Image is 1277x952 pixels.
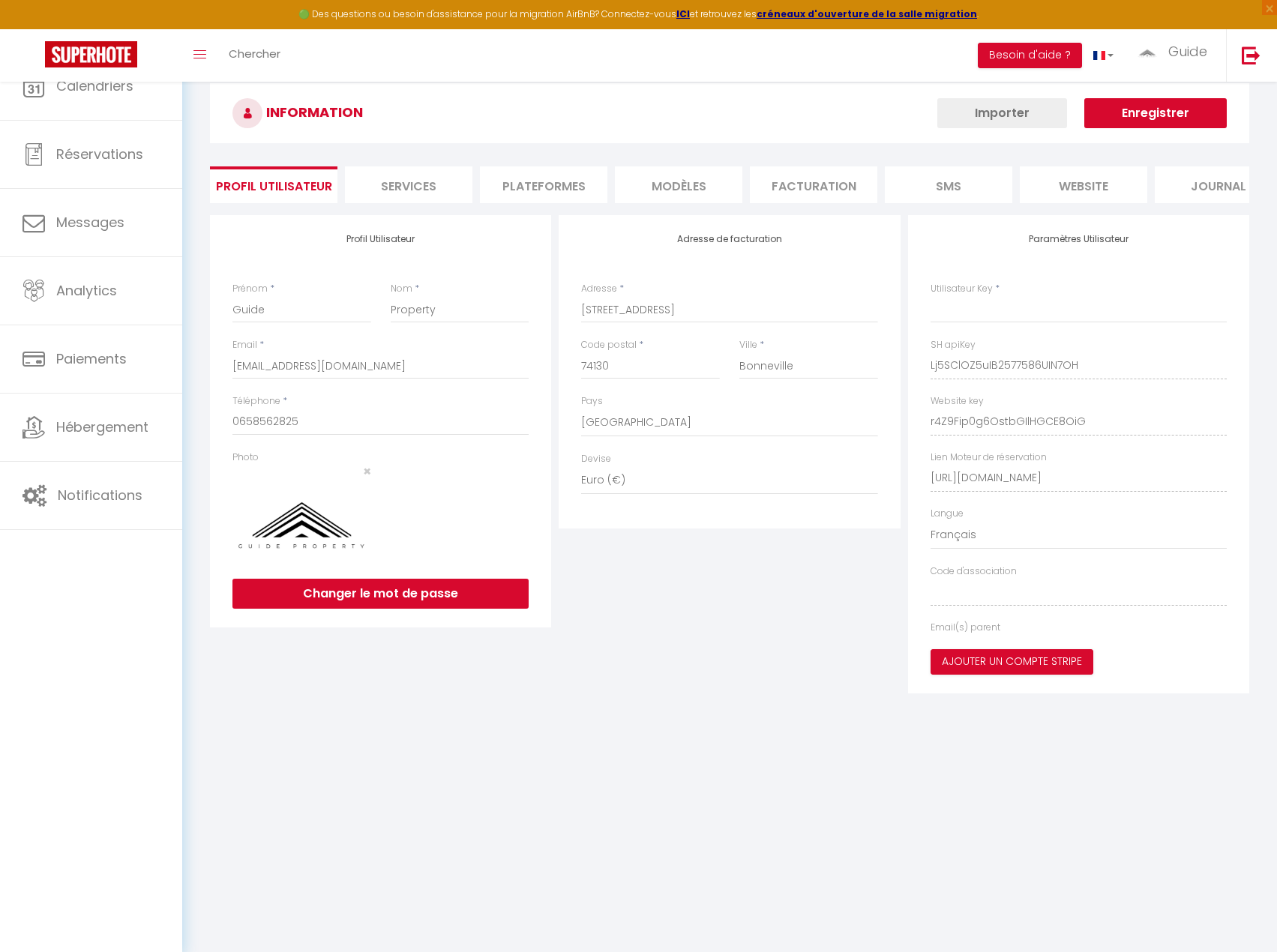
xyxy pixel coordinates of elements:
[581,234,877,244] h4: Adresse de facturation
[56,76,133,95] span: Calendriers
[885,166,1012,203] li: SMS
[480,166,607,203] li: Plateformes
[56,213,124,232] span: Messages
[931,507,964,521] label: Langue
[676,7,690,20] a: ICI
[58,486,142,504] span: Notifications
[1136,46,1159,58] img: ...
[345,166,472,203] li: Services
[363,465,371,478] button: Close
[1168,42,1207,61] span: Guide
[1020,166,1147,203] li: website
[232,451,259,465] label: Photo
[931,649,1093,675] button: Ajouter un compte Stripe
[56,418,148,436] span: Hébergement
[232,394,280,409] label: Téléphone
[581,452,611,466] label: Devise
[739,338,757,352] label: Ville
[232,234,529,244] h4: Profil Utilisateur
[615,166,742,203] li: MODÈLES
[1125,29,1226,82] a: ... Guide
[56,349,127,368] span: Paiements
[581,282,617,296] label: Adresse
[931,564,1017,579] label: Code d'association
[1084,98,1227,128] button: Enregistrer
[217,29,292,82] a: Chercher
[56,145,143,163] span: Réservations
[1242,46,1261,64] img: logout
[581,338,637,352] label: Code postal
[757,7,977,20] a: créneaux d'ouverture de la salle migration
[750,166,877,203] li: Facturation
[363,462,371,480] span: ×
[978,43,1082,68] button: Besoin d'aide ?
[210,166,337,203] li: Profil Utilisateur
[45,41,137,67] img: Super Booking
[581,394,603,409] label: Pays
[931,621,1000,635] label: Email(s) parent
[931,234,1227,244] h4: Paramètres Utilisateur
[232,478,371,556] img: 17074449557299.JPG
[12,6,57,51] button: Ouvrir le widget de chat LiveChat
[232,579,529,609] button: Changer le mot de passe
[931,394,984,409] label: Website key
[937,98,1067,128] button: Importer
[931,338,976,352] label: SH apiKey
[931,451,1047,465] label: Lien Moteur de réservation
[232,282,268,296] label: Prénom
[232,338,257,352] label: Email
[931,282,993,296] label: Utilisateur Key
[391,282,412,296] label: Nom
[229,46,280,61] span: Chercher
[210,83,1249,143] h3: INFORMATION
[56,281,117,300] span: Analytics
